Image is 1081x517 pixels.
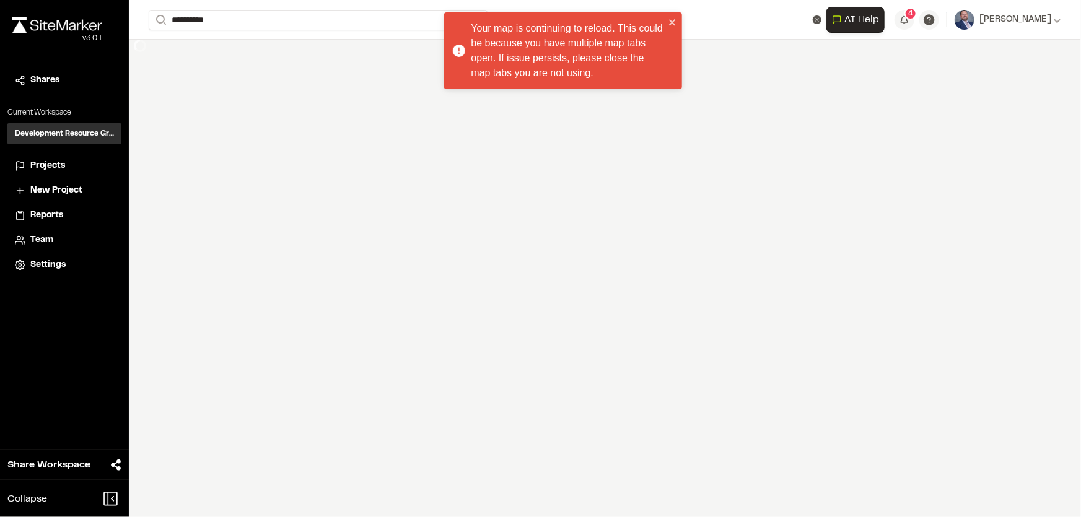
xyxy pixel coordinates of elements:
[30,258,66,272] span: Settings
[149,10,171,30] button: Search
[12,17,102,33] img: rebrand.png
[15,159,114,173] a: Projects
[30,233,53,247] span: Team
[30,159,65,173] span: Projects
[15,184,114,198] a: New Project
[15,209,114,222] a: Reports
[15,128,114,139] h3: Development Resource Group
[955,10,1061,30] button: [PERSON_NAME]
[668,17,677,27] button: close
[30,74,59,87] span: Shares
[30,184,82,198] span: New Project
[813,15,821,24] button: Clear text
[30,209,63,222] span: Reports
[826,7,885,33] button: Open AI Assistant
[955,10,974,30] img: User
[15,258,114,272] a: Settings
[15,233,114,247] a: Team
[7,492,47,506] span: Collapse
[12,33,102,44] div: Oh geez...please don't...
[7,458,90,472] span: Share Workspace
[895,10,914,30] button: 4
[844,12,879,27] span: AI Help
[979,13,1051,27] span: [PERSON_NAME]
[7,107,121,118] p: Current Workspace
[471,21,665,80] div: Your map is continuing to reload. This could be because you have multiple map tabs open. If issue...
[826,7,890,33] div: Open AI Assistant
[908,8,913,19] span: 4
[15,74,114,87] a: Shares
